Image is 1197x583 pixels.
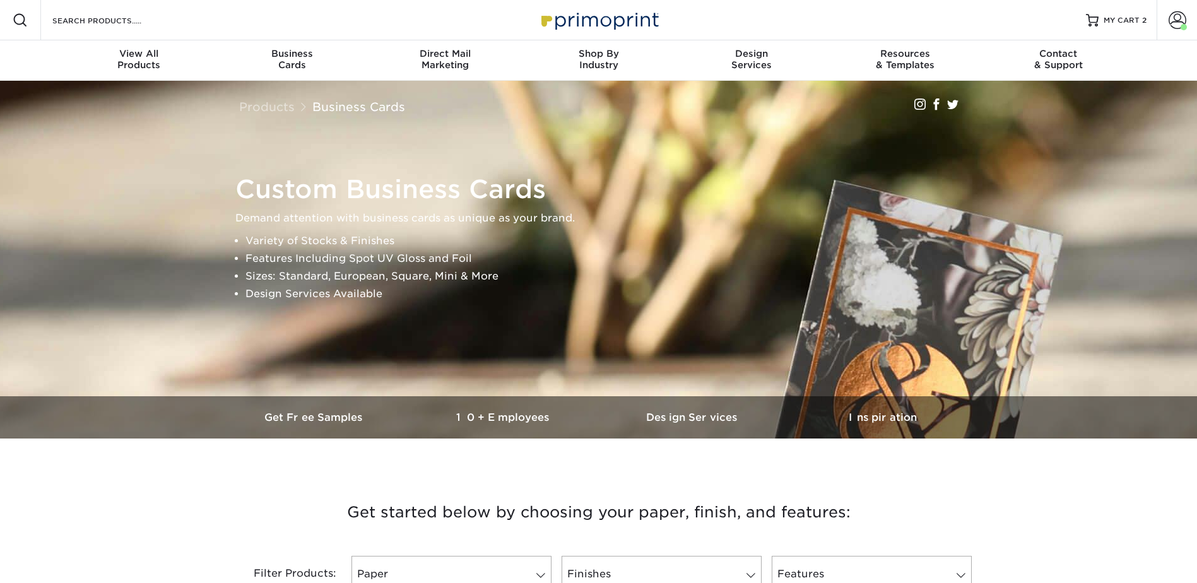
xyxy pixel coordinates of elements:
[410,396,599,439] a: 10+ Employees
[828,48,982,71] div: & Templates
[235,174,974,204] h1: Custom Business Cards
[62,40,216,81] a: View AllProducts
[215,40,369,81] a: BusinessCards
[369,48,522,71] div: Marketing
[982,40,1135,81] a: Contact& Support
[410,411,599,423] h3: 10+ Employees
[522,48,675,71] div: Industry
[675,40,828,81] a: DesignServices
[215,48,369,59] span: Business
[788,396,977,439] a: Inspiration
[828,40,982,81] a: Resources& Templates
[235,209,974,227] p: Demand attention with business cards as unique as your brand.
[62,48,216,59] span: View All
[220,411,410,423] h3: Get Free Samples
[215,48,369,71] div: Cards
[245,285,974,303] li: Design Services Available
[230,484,968,541] h3: Get started below by choosing your paper, finish, and features:
[312,100,405,114] a: Business Cards
[245,250,974,268] li: Features Including Spot UV Gloss and Foil
[675,48,828,71] div: Services
[982,48,1135,59] span: Contact
[245,232,974,250] li: Variety of Stocks & Finishes
[788,411,977,423] h3: Inspiration
[982,48,1135,71] div: & Support
[536,6,662,33] img: Primoprint
[522,40,675,81] a: Shop ByIndustry
[369,48,522,59] span: Direct Mail
[599,411,788,423] h3: Design Services
[1142,16,1147,25] span: 2
[675,48,828,59] span: Design
[522,48,675,59] span: Shop By
[220,396,410,439] a: Get Free Samples
[1104,15,1140,26] span: MY CART
[62,48,216,71] div: Products
[245,268,974,285] li: Sizes: Standard, European, Square, Mini & More
[369,40,522,81] a: Direct MailMarketing
[51,13,174,28] input: SEARCH PRODUCTS.....
[239,100,295,114] a: Products
[599,396,788,439] a: Design Services
[828,48,982,59] span: Resources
